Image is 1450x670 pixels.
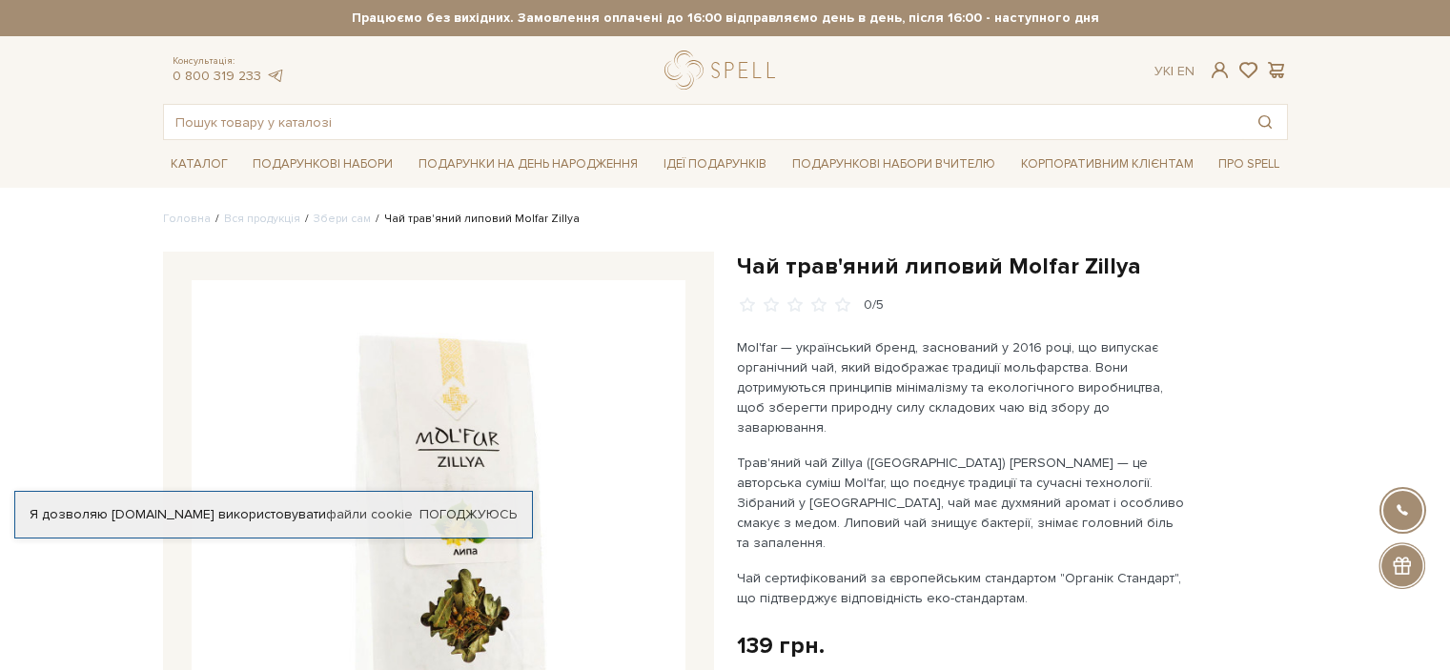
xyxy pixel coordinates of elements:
p: Чай сертифікований за європейським стандартом "Органік Стандарт", що підтверджує відповідність ек... [737,568,1184,608]
h1: Чай трав'яний липовий Molfar Zillya [737,252,1288,281]
a: logo [664,51,784,90]
input: Пошук товару у каталозі [164,105,1243,139]
a: файли cookie [326,506,413,522]
a: telegram [266,68,285,84]
a: Каталог [163,150,235,179]
div: 139 грн. [737,631,825,660]
strong: Працюємо без вихідних. Замовлення оплачені до 16:00 відправляємо день в день, після 16:00 - насту... [163,10,1288,27]
a: Головна [163,212,211,226]
a: Подарункові набори Вчителю [785,148,1003,180]
a: Вся продукція [224,212,300,226]
a: Про Spell [1211,150,1287,179]
a: Подарункові набори [245,150,400,179]
li: Чай трав'яний липовий Molfar Zillya [371,211,580,228]
div: 0/5 [864,296,884,315]
a: Ідеї подарунків [656,150,774,179]
span: Консультація: [173,55,285,68]
a: Корпоративним клієнтам [1013,150,1201,179]
div: Я дозволяю [DOMAIN_NAME] використовувати [15,506,532,523]
a: 0 800 319 233 [173,68,261,84]
p: Mol'far — український бренд, заснований у 2016 році, що випускає органічний чай, який відображає ... [737,337,1184,437]
div: Ук [1154,63,1195,80]
span: | [1171,63,1174,79]
a: Подарунки на День народження [411,150,645,179]
a: Збери сам [314,212,371,226]
a: Погоджуюсь [419,506,517,523]
p: Трав'яний чай Zillya ([GEOGRAPHIC_DATA]) [PERSON_NAME] — це авторська суміш Mol'far, що поєднує т... [737,453,1184,553]
a: En [1177,63,1195,79]
button: Пошук товару у каталозі [1243,105,1287,139]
